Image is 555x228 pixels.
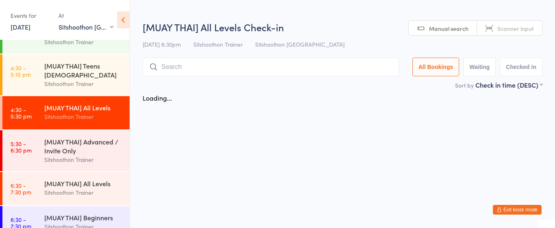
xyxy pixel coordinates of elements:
a: 4:30 -5:15 pm[MUAY THAI] Teens [DEMOGRAPHIC_DATA]Sitshoothon Trainer [2,54,130,95]
div: Loading... [143,93,172,102]
span: [DATE] 6:30pm [143,40,181,48]
div: Sitshoothon Trainer [44,112,123,121]
div: At [59,9,113,22]
button: Exit kiosk mode [493,205,542,215]
span: Scanner input [497,24,534,32]
a: 5:30 -6:30 pm[MUAY THAI] Advanced / Invite OnlySitshoothon Trainer [2,130,130,171]
div: [MUAY THAI] Beginners [44,213,123,222]
a: 4:30 -5:30 pm[MUAY THAI] All LevelsSitshoothon Trainer [2,96,130,129]
div: [MUAY THAI] All Levels [44,179,123,188]
a: [DATE] [11,22,30,31]
label: Sort by [455,81,474,89]
div: Events for [11,9,50,22]
div: Check in time (DESC) [475,80,542,89]
div: Sitshoothon Trainer [44,79,123,88]
time: 4:30 - 5:15 pm [11,65,31,77]
button: All Bookings [412,58,460,76]
div: Sitshoothon [GEOGRAPHIC_DATA] [59,22,113,31]
button: Checked in [500,58,542,76]
time: 4:30 - 5:30 pm [11,106,32,119]
a: 6:30 -7:30 pm[MUAY THAI] All LevelsSitshoothon Trainer [2,172,130,205]
span: Sitshoothon Trainer [193,40,243,48]
h2: [MUAY THAI] All Levels Check-in [143,20,542,34]
time: 5:30 - 6:30 pm [11,140,32,153]
span: Manual search [429,24,468,32]
div: [MUAY THAI] Teens [DEMOGRAPHIC_DATA] [44,61,123,79]
time: 6:30 - 7:30 pm [11,182,31,195]
div: [MUAY THAI] All Levels [44,103,123,112]
div: Sitshoothon Trainer [44,155,123,164]
span: Sitshoothon [GEOGRAPHIC_DATA] [255,40,345,48]
div: Sitshoothon Trainer [44,37,123,47]
input: Search [143,58,399,76]
div: [MUAY THAI] Advanced / Invite Only [44,137,123,155]
button: Waiting [463,58,496,76]
div: Sitshoothon Trainer [44,188,123,197]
